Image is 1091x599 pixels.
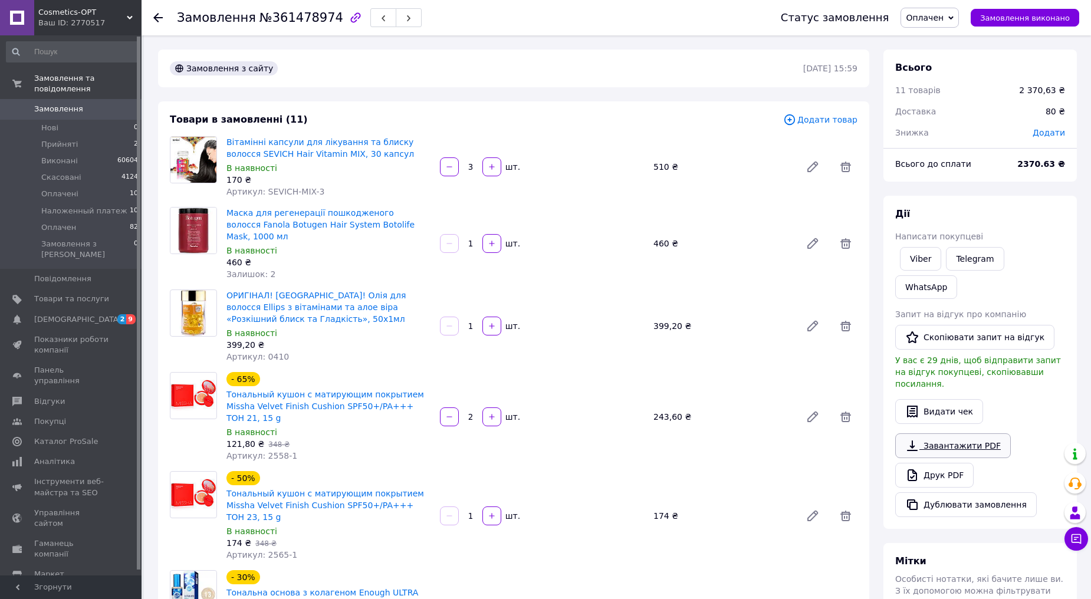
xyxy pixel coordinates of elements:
span: Видалити [834,504,857,528]
button: Скопіювати запит на відгук [895,325,1054,350]
span: В наявності [226,427,277,437]
span: 348 ₴ [268,440,290,449]
div: 460 ₴ [226,256,431,268]
div: шт. [502,510,521,522]
span: Управління сайтом [34,508,109,529]
time: [DATE] 15:59 [803,64,857,73]
span: Відгуки [34,396,65,407]
span: 2 [117,314,127,324]
img: Маска для регенерації пошкодженого волосся Fanola Botugen Hair System Botolife Mask, 1000 мл [170,208,216,254]
span: Видалити [834,405,857,429]
img: Вітамінні капсули для лікування та блиску волосся SEVICH Hair Vitamin MIX, 30 капсул [170,137,216,183]
div: 510 ₴ [649,159,796,175]
input: Пошук [6,41,139,62]
span: Аналітика [34,456,75,467]
span: 348 ₴ [255,539,277,548]
span: 0 [134,239,138,260]
div: Ваш ID: 2770517 [38,18,142,28]
span: Прийняті [41,139,78,150]
div: 399,20 ₴ [226,339,431,351]
span: Замовлення та повідомлення [34,73,142,94]
span: В наявності [226,163,277,173]
div: Повернутися назад [153,12,163,24]
span: 174 ₴ [226,538,251,548]
span: Маркет [34,569,64,580]
a: Telegram [946,247,1004,271]
span: 10 [130,189,138,199]
span: Дії [895,208,910,219]
a: Редагувати [801,314,824,338]
span: Додати [1033,128,1065,137]
a: Тональный кушон с матирующим покрытием Missha Velvet Finish Cushion SPF50+/PA+++ ТОН 23, 15 g [226,489,424,522]
button: Видати чек [895,399,983,424]
span: Видалити [834,155,857,179]
a: Завантажити PDF [895,433,1011,458]
span: 11 товарів [895,85,941,95]
div: - 65% [226,372,260,386]
span: Товари та послуги [34,294,109,304]
span: 2 [134,139,138,150]
span: Доставка [895,107,936,116]
img: Тональный кушон с матирующим покрытием Missha Velvet Finish Cushion SPF50+/PA+++ ТОН 21, 15 g [170,380,216,411]
span: 0 [134,123,138,133]
div: шт. [502,238,521,249]
span: Каталог ProSale [34,436,98,447]
span: Гаманець компанії [34,538,109,559]
span: Написати покупцеві [895,232,983,241]
span: Замовлення [177,11,256,25]
button: Дублювати замовлення [895,492,1037,517]
span: Всього [895,62,932,73]
span: Покупці [34,416,66,427]
span: Замовлення з [PERSON_NAME] [41,239,134,260]
a: Вітамінні капсули для лікування та блиску волосся SEVICH Hair Vitamin MIX, 30 капсул [226,137,414,159]
span: Артикул: SEVICH-MIX-3 [226,187,324,196]
div: 243,60 ₴ [649,409,796,425]
span: Оплачені [41,189,78,199]
span: Наложенный платеж [41,206,127,216]
div: 2 370,63 ₴ [1019,84,1065,96]
span: Додати товар [783,113,857,126]
span: Артикул: 0410 [226,352,289,361]
span: 4124 [121,172,138,183]
span: В наявності [226,246,277,255]
span: 60604 [117,156,138,166]
div: 399,20 ₴ [649,318,796,334]
span: 82 [130,222,138,233]
a: Маска для регенерації пошкодженого волосся Fanola Botugen Hair System Botolife Mask, 1000 мл [226,208,415,241]
b: 2370.63 ₴ [1017,159,1065,169]
span: У вас є 29 днів, щоб відправити запит на відгук покупцеві, скопіювавши посилання. [895,356,1061,389]
span: 10 [130,206,138,216]
div: - 50% [226,471,260,485]
a: Редагувати [801,232,824,255]
span: Замовлення [34,104,83,114]
span: Видалити [834,232,857,255]
span: Всього до сплати [895,159,971,169]
span: Знижка [895,128,929,137]
a: WhatsApp [895,275,957,299]
div: - 30% [226,570,260,584]
div: шт. [502,320,521,332]
div: 80 ₴ [1039,98,1072,124]
div: 170 ₴ [226,174,431,186]
span: 9 [126,314,136,324]
span: Показники роботи компанії [34,334,109,356]
span: В наявності [226,328,277,338]
img: Тональный кушон с матирующим покрытием Missha Velvet Finish Cushion SPF50+/PA+++ ТОН 23, 15 g [170,479,216,510]
span: Артикул: 2558-1 [226,451,297,460]
a: Редагувати [801,405,824,429]
span: Замовлення виконано [980,14,1070,22]
span: Товари в замовленні (11) [170,114,308,125]
span: Видалити [834,314,857,338]
span: 121,80 ₴ [226,439,264,449]
span: Артикул: 2565-1 [226,550,297,559]
span: Оплачен [41,222,76,233]
span: Виконані [41,156,78,166]
span: Оплачен [906,13,944,22]
span: Нові [41,123,58,133]
span: Залишок: 2 [226,269,276,279]
span: Повідомлення [34,274,91,284]
div: 460 ₴ [649,235,796,252]
span: Інструменти веб-майстра та SEO [34,476,109,498]
span: [DEMOGRAPHIC_DATA] [34,314,121,325]
button: Чат з покупцем [1064,527,1088,551]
